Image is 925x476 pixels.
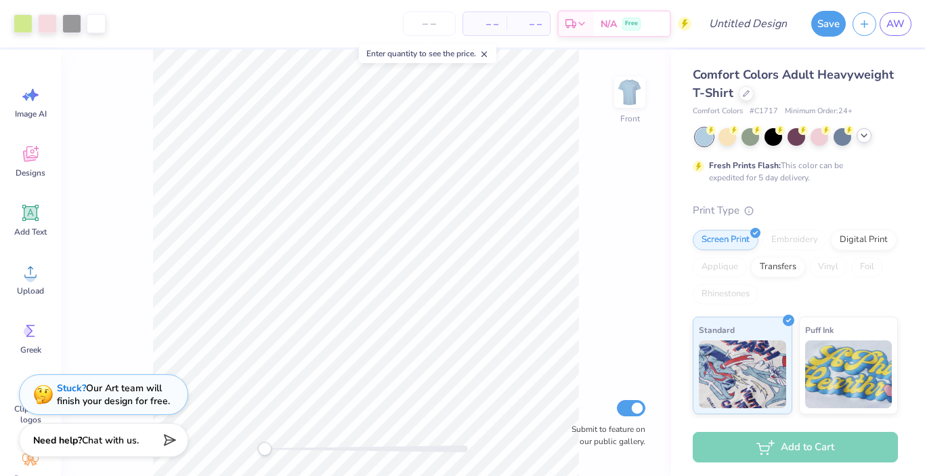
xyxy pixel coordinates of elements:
div: Our Art team will finish your design for free. [57,382,170,408]
span: Puff Ink [805,323,834,337]
div: Transfers [751,257,805,277]
span: AW [886,16,905,32]
div: Enter quantity to see the price. [359,44,496,63]
img: Standard [699,340,786,408]
span: Minimum Order: 24 + [785,106,853,117]
img: Front [616,79,643,106]
div: Accessibility label [258,442,272,456]
label: Submit to feature on our public gallery. [564,423,645,448]
a: AW [880,12,911,36]
div: Rhinestones [693,284,758,304]
span: Add Text [14,226,47,237]
strong: Stuck? [57,382,86,395]
input: Untitled Design [698,10,798,37]
span: Image AI [15,108,47,119]
div: Digital Print [831,230,897,250]
span: N/A [601,17,617,31]
div: Foil [851,257,883,277]
input: – – [403,12,456,36]
span: Greek [20,344,41,355]
img: Puff Ink [805,340,892,408]
span: Comfort Colors Adult Heavyweight T-Shirt [693,66,894,101]
span: – – [515,17,542,31]
span: Upload [17,285,44,296]
div: This color can be expedited for 5 day delivery. [709,159,876,184]
span: – – [471,17,498,31]
div: Embroidery [762,230,827,250]
div: Applique [693,257,747,277]
span: Comfort Colors [693,106,743,117]
span: Chat with us. [82,434,139,447]
strong: Need help? [33,434,82,447]
div: Front [620,113,640,125]
button: Save [811,11,846,37]
span: Free [625,19,638,28]
div: Screen Print [693,230,758,250]
span: Designs [16,167,45,178]
span: Clipart & logos [8,403,53,425]
span: Standard [699,323,735,337]
div: Vinyl [809,257,847,277]
div: Print Type [693,203,898,218]
strong: Fresh Prints Flash: [709,160,781,171]
span: # C1717 [750,106,778,117]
